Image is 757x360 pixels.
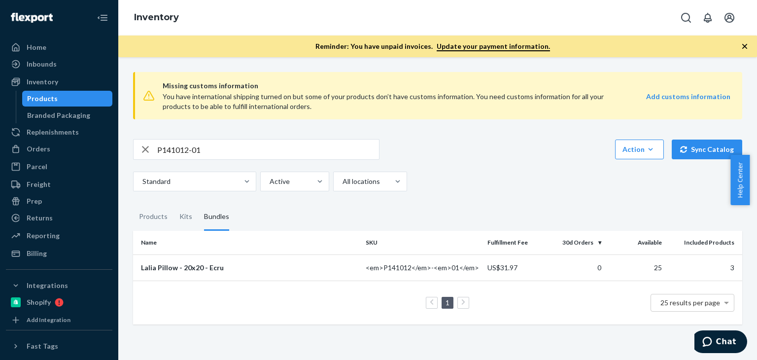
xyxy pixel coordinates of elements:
div: Parcel [27,162,47,172]
button: Open Search Box [676,8,696,28]
div: Home [27,42,46,52]
div: Bundles [204,203,229,231]
th: Name [133,231,362,254]
div: Shopify [27,297,51,307]
a: Billing [6,246,112,261]
a: Update your payment information. [437,42,550,51]
div: Orders [27,144,50,154]
div: You have international shipping turned on but some of your products don’t have customs informatio... [163,92,617,111]
div: Returns [27,213,53,223]
a: Parcel [6,159,112,175]
td: 3 [666,254,742,281]
a: Orders [6,141,112,157]
div: Prep [27,196,42,206]
img: Flexport logo [11,13,53,23]
span: Missing customs information [163,80,730,92]
button: Action [615,140,664,159]
a: Products [22,91,113,107]
button: Help Center [730,155,750,205]
button: Open account menu [720,8,739,28]
div: Integrations [27,281,68,290]
div: Kits [179,203,192,231]
th: SKU [362,231,483,254]
a: Reporting [6,228,112,244]
a: Inbounds [6,56,112,72]
div: Freight [27,180,51,189]
a: Add customs information [646,92,730,111]
div: Inbounds [27,59,57,69]
td: 25 [605,254,666,281]
a: Prep [6,193,112,209]
a: Inventory [134,12,179,23]
button: Fast Tags [6,338,112,354]
button: Sync Catalog [672,140,742,159]
a: Freight [6,177,112,192]
a: Replenishments [6,124,112,140]
p: Reminder: You have unpaid invoices. [315,41,550,51]
div: Lalia Pillow - 20x20 - Ecru [141,263,358,273]
a: Branded Packaging [22,108,113,123]
td: US$31.97 [483,254,545,281]
a: Shopify [6,294,112,310]
input: Active [269,177,270,186]
td: 0 [544,254,605,281]
div: Fast Tags [27,341,58,351]
a: Add Integration [6,314,112,326]
iframe: Opens a widget where you can chat to one of our agents [694,330,747,355]
div: Replenishments [27,127,79,137]
div: Action [622,144,656,154]
td: <em>P141012</em>-<em>01</em> [362,254,483,281]
div: Billing [27,249,47,258]
strong: Add customs information [646,92,730,101]
input: Search inventory by name or sku [157,140,379,159]
button: Open notifications [698,8,718,28]
div: Products [27,94,58,104]
th: Available [605,231,666,254]
div: Products [139,203,168,231]
a: Home [6,39,112,55]
div: Add Integration [27,316,70,324]
th: Included Products [666,231,742,254]
th: 30d Orders [544,231,605,254]
div: Inventory [27,77,58,87]
a: Inventory [6,74,112,90]
div: Reporting [27,231,60,241]
span: 25 results per page [660,298,720,307]
div: Branded Packaging [27,110,90,120]
button: Close Navigation [93,8,112,28]
th: Fulfillment Fee [483,231,545,254]
a: Page 1 is your current page [444,298,451,307]
button: Integrations [6,278,112,293]
a: Returns [6,210,112,226]
input: Standard [141,177,142,186]
ol: breadcrumbs [126,3,187,32]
